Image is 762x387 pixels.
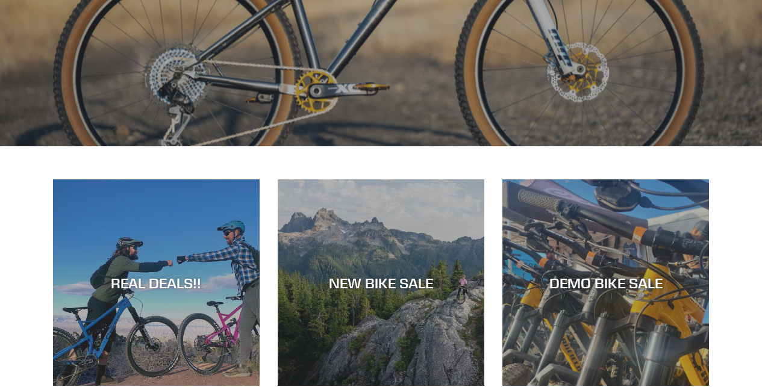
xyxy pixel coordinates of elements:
[53,179,260,386] a: REAL DEALS!!
[502,274,709,291] div: DEMO BIKE SALE
[53,274,260,291] div: REAL DEALS!!
[278,274,484,291] div: NEW BIKE SALE
[502,179,709,386] a: DEMO BIKE SALE
[278,179,484,386] a: NEW BIKE SALE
